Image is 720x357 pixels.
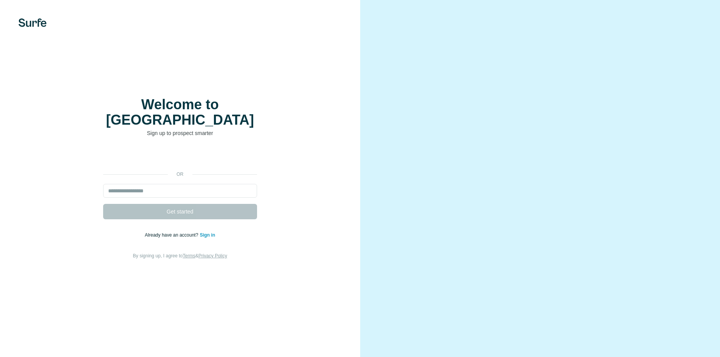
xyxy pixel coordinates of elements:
[200,232,215,238] a: Sign in
[183,253,195,259] a: Terms
[145,232,200,238] span: Already have an account?
[99,148,261,165] iframe: Sign in with Google Button
[133,253,227,259] span: By signing up, I agree to &
[103,129,257,137] p: Sign up to prospect smarter
[18,18,47,27] img: Surfe's logo
[198,253,227,259] a: Privacy Policy
[168,171,192,178] p: or
[103,97,257,128] h1: Welcome to [GEOGRAPHIC_DATA]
